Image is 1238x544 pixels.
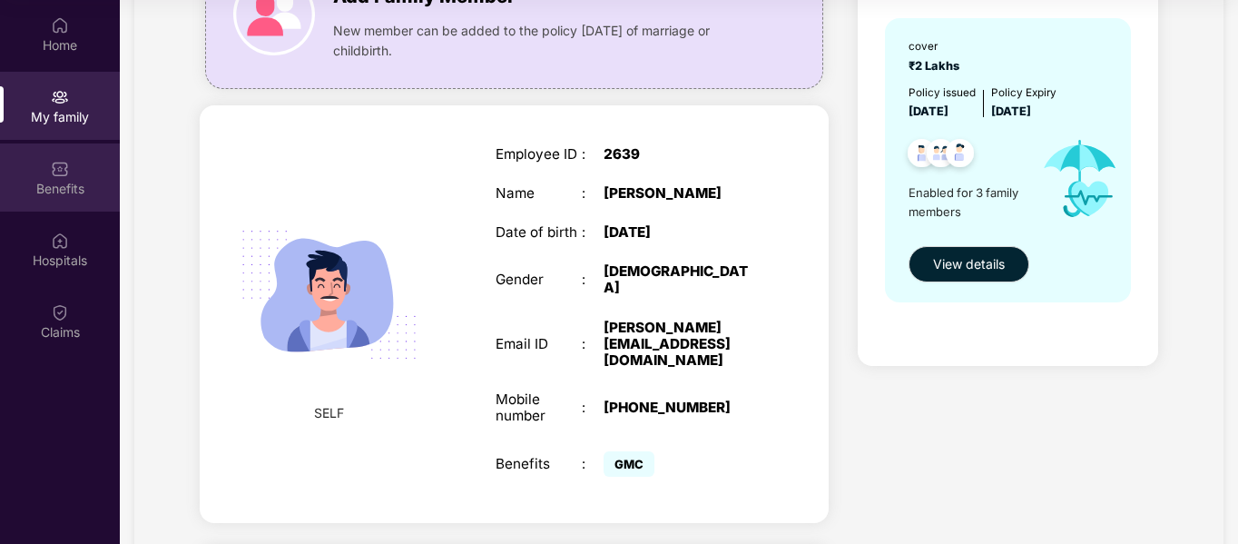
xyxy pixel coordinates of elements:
[933,254,1005,274] span: View details
[496,146,583,163] div: Employee ID
[496,456,583,472] div: Benefits
[496,185,583,202] div: Name
[604,451,654,477] span: GMC
[496,391,583,424] div: Mobile number
[51,303,69,321] img: svg+xml;base64,PHN2ZyBpZD0iQ2xhaW0iIHhtbG5zPSJodHRwOi8vd3d3LnczLm9yZy8yMDAwL3N2ZyIgd2lkdGg9IjIwIi...
[604,263,755,296] div: [DEMOGRAPHIC_DATA]
[909,84,976,102] div: Policy issued
[991,104,1031,118] span: [DATE]
[582,456,604,472] div: :
[582,224,604,241] div: :
[496,272,583,288] div: Gender
[496,224,583,241] div: Date of birth
[604,146,755,163] div: 2639
[314,403,344,423] span: SELF
[919,134,963,178] img: svg+xml;base64,PHN2ZyB4bWxucz0iaHR0cDovL3d3dy53My5vcmcvMjAwMC9zdmciIHdpZHRoPSI0OC45MTUiIGhlaWdodD...
[909,183,1027,221] span: Enabled for 3 family members
[333,21,754,61] span: New member can be added to the policy [DATE] of marriage or childbirth.
[221,186,437,403] img: svg+xml;base64,PHN2ZyB4bWxucz0iaHR0cDovL3d3dy53My5vcmcvMjAwMC9zdmciIHdpZHRoPSIyMjQiIGhlaWdodD0iMT...
[582,146,604,163] div: :
[1027,121,1133,236] img: icon
[909,104,948,118] span: [DATE]
[51,232,69,250] img: svg+xml;base64,PHN2ZyBpZD0iSG9zcGl0YWxzIiB4bWxucz0iaHR0cDovL3d3dy53My5vcmcvMjAwMC9zdmciIHdpZHRoPS...
[604,400,755,416] div: [PHONE_NUMBER]
[909,59,965,73] span: ₹2 Lakhs
[899,134,944,178] img: svg+xml;base64,PHN2ZyB4bWxucz0iaHR0cDovL3d3dy53My5vcmcvMjAwMC9zdmciIHdpZHRoPSI0OC45NDMiIGhlaWdodD...
[51,160,69,178] img: svg+xml;base64,PHN2ZyBpZD0iQmVuZWZpdHMiIHhtbG5zPSJodHRwOi8vd3d3LnczLm9yZy8yMDAwL3N2ZyIgd2lkdGg9Ij...
[938,134,982,178] img: svg+xml;base64,PHN2ZyB4bWxucz0iaHR0cDovL3d3dy53My5vcmcvMjAwMC9zdmciIHdpZHRoPSI0OC45NDMiIGhlaWdodD...
[51,88,69,106] img: svg+xml;base64,PHN2ZyB3aWR0aD0iMjAiIGhlaWdodD0iMjAiIHZpZXdCb3g9IjAgMCAyMCAyMCIgZmlsbD0ibm9uZSIgeG...
[909,38,965,55] div: cover
[604,224,755,241] div: [DATE]
[582,400,604,416] div: :
[909,246,1029,282] button: View details
[991,84,1056,102] div: Policy Expiry
[604,185,755,202] div: [PERSON_NAME]
[496,336,583,352] div: Email ID
[51,16,69,35] img: svg+xml;base64,PHN2ZyBpZD0iSG9tZSIgeG1sbnM9Imh0dHA6Ly93d3cudzMub3JnLzIwMDAvc3ZnIiB3aWR0aD0iMjAiIG...
[604,320,755,370] div: [PERSON_NAME][EMAIL_ADDRESS][DOMAIN_NAME]
[582,336,604,352] div: :
[582,272,604,288] div: :
[582,185,604,202] div: :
